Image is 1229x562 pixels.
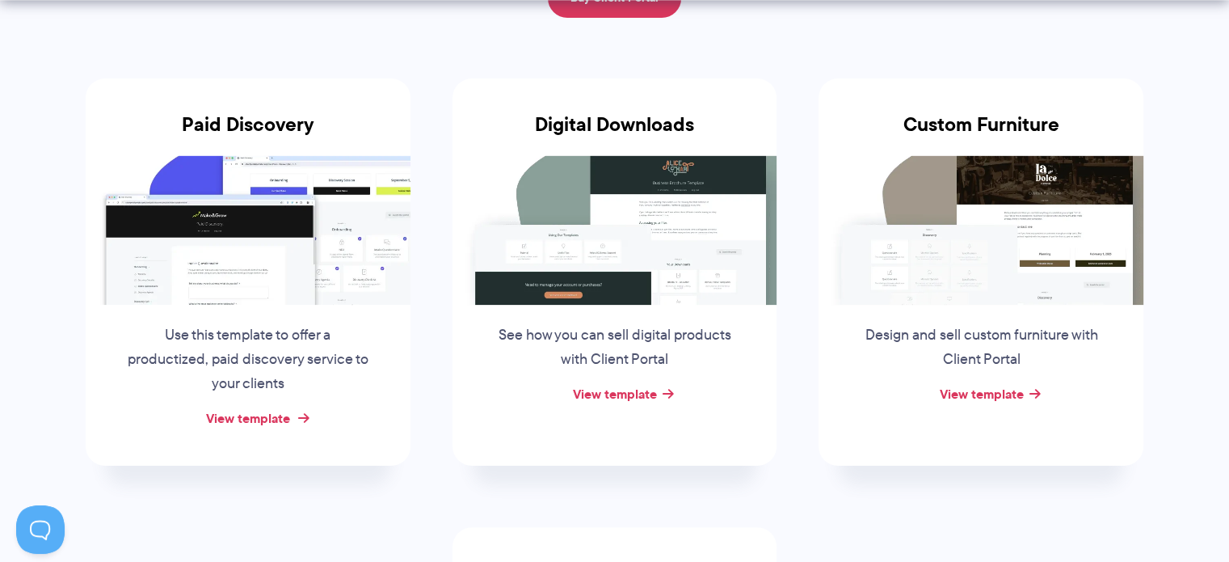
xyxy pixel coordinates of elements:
a: View template [206,408,290,428]
a: View template [572,384,656,404]
h3: Custom Furniture [819,113,1143,155]
p: See how you can sell digital products with Client Portal [491,323,737,372]
h3: Paid Discovery [86,113,410,155]
a: View template [939,384,1023,404]
p: Design and sell custom furniture with Client Portal [858,323,1104,372]
iframe: Toggle Customer Support [16,505,65,554]
h3: Digital Downloads [452,113,777,155]
p: Use this template to offer a productized, paid discovery service to your clients [125,323,371,396]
